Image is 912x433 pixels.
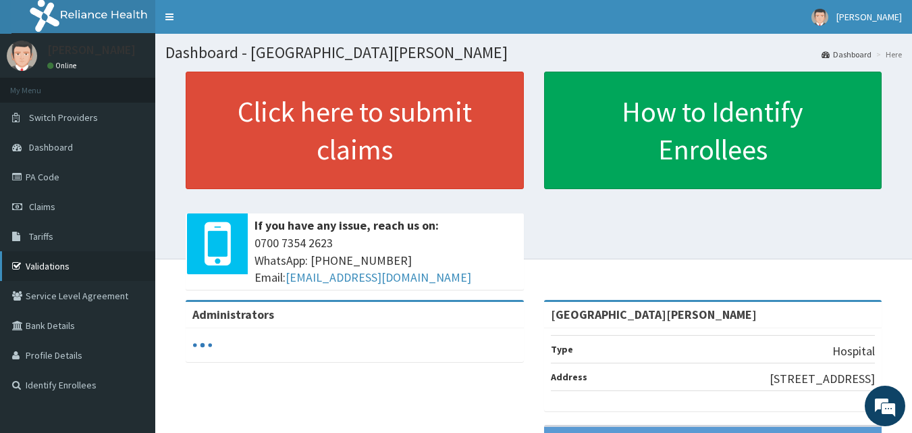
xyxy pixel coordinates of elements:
[186,72,524,189] a: Click here to submit claims
[254,218,439,233] b: If you have any issue, reach us on:
[770,370,875,388] p: [STREET_ADDRESS]
[254,234,517,286] span: 0700 7354 2623 WhatsApp: [PHONE_NUMBER] Email:
[47,44,136,56] p: [PERSON_NAME]
[544,72,882,189] a: How to Identify Enrollees
[551,307,757,322] strong: [GEOGRAPHIC_DATA][PERSON_NAME]
[873,49,902,60] li: Here
[192,335,213,355] svg: audio-loading
[7,41,37,71] img: User Image
[165,44,902,61] h1: Dashboard - [GEOGRAPHIC_DATA][PERSON_NAME]
[29,230,53,243] span: Tariffs
[811,9,828,26] img: User Image
[832,342,875,360] p: Hospital
[822,49,871,60] a: Dashboard
[551,371,587,383] b: Address
[836,11,902,23] span: [PERSON_NAME]
[47,61,80,70] a: Online
[551,343,573,355] b: Type
[29,141,73,153] span: Dashboard
[286,270,471,285] a: [EMAIL_ADDRESS][DOMAIN_NAME]
[192,307,274,322] b: Administrators
[29,111,98,124] span: Switch Providers
[29,201,55,213] span: Claims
